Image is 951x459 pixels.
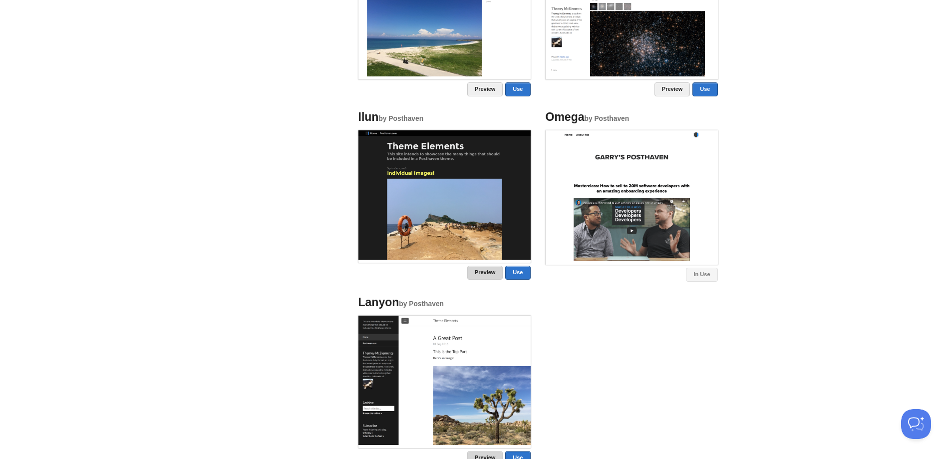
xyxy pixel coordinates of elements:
[505,266,530,280] a: Use
[692,82,717,96] a: Use
[399,300,444,308] small: by Posthaven
[467,266,503,280] a: Preview
[358,316,531,445] img: Screenshot
[584,115,629,122] small: by Posthaven
[686,268,717,282] a: In Use
[546,111,718,123] h4: Omega
[654,82,690,96] a: Preview
[901,409,931,439] iframe: Help Scout Beacon - Open
[358,111,531,123] h4: Ilun
[467,82,503,96] a: Preview
[546,130,718,261] img: Screenshot
[378,115,423,122] small: by Posthaven
[505,82,530,96] a: Use
[358,130,531,260] img: Screenshot
[358,296,531,309] h4: Lanyon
